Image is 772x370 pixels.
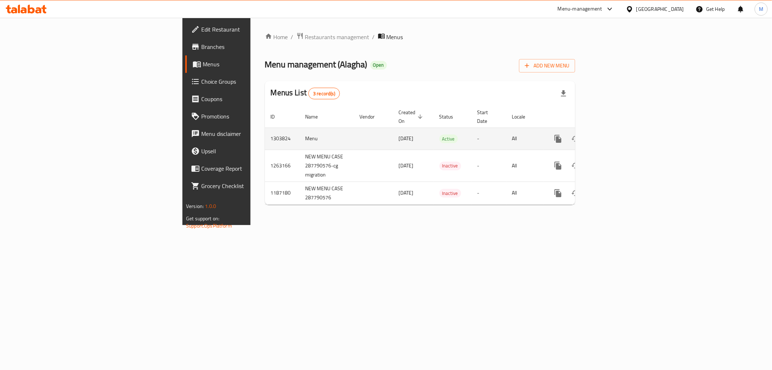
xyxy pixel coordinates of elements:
[185,55,311,73] a: Menus
[300,128,354,150] td: Menu
[185,73,311,90] a: Choice Groups
[271,87,340,99] h2: Menus List
[472,128,506,150] td: -
[439,135,458,143] span: Active
[201,147,305,155] span: Upsell
[186,221,232,230] a: Support.OpsPlatform
[185,160,311,177] a: Coverage Report
[567,184,584,202] button: Change Status
[265,56,367,72] span: Menu management ( Alagha )
[759,5,763,13] span: M
[549,130,567,147] button: more
[201,129,305,138] span: Menu disclaimer
[201,164,305,173] span: Coverage Report
[549,157,567,174] button: more
[185,108,311,125] a: Promotions
[265,32,575,42] nav: breadcrumb
[201,77,305,86] span: Choice Groups
[201,182,305,190] span: Grocery Checklist
[439,189,461,198] span: Inactive
[186,201,204,211] span: Version:
[399,108,425,125] span: Created On
[544,106,625,128] th: Actions
[296,32,370,42] a: Restaurants management
[399,134,414,143] span: [DATE]
[372,33,375,41] li: /
[549,184,567,202] button: more
[265,106,625,205] table: enhanced table
[308,88,340,99] div: Total records count
[185,38,311,55] a: Branches
[201,95,305,103] span: Coupons
[439,162,461,170] span: Inactive
[201,42,305,51] span: Branches
[185,125,311,142] a: Menu disclaimer
[439,112,463,121] span: Status
[472,182,506,204] td: -
[201,25,305,34] span: Edit Restaurant
[439,134,458,143] div: Active
[185,177,311,195] a: Grocery Checklist
[512,112,535,121] span: Locale
[567,157,584,174] button: Change Status
[271,112,284,121] span: ID
[185,21,311,38] a: Edit Restaurant
[506,128,544,150] td: All
[309,90,339,97] span: 3 record(s)
[477,108,498,125] span: Start Date
[525,61,569,70] span: Add New Menu
[567,130,584,147] button: Change Status
[506,182,544,204] td: All
[186,214,219,223] span: Get support on:
[360,112,384,121] span: Vendor
[558,5,602,13] div: Menu-management
[305,112,328,121] span: Name
[300,182,354,204] td: NEW MENU CASE 287790576
[472,150,506,182] td: -
[519,59,575,72] button: Add New Menu
[300,150,354,182] td: NEW MENU CASE 287790576-cg migration
[399,188,414,198] span: [DATE]
[555,85,572,102] div: Export file
[370,62,387,68] span: Open
[370,61,387,70] div: Open
[185,142,311,160] a: Upsell
[636,5,684,13] div: [GEOGRAPHIC_DATA]
[203,60,305,68] span: Menus
[185,90,311,108] a: Coupons
[399,161,414,170] span: [DATE]
[387,33,403,41] span: Menus
[201,112,305,121] span: Promotions
[506,150,544,182] td: All
[205,201,216,211] span: 1.0.0
[305,33,370,41] span: Restaurants management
